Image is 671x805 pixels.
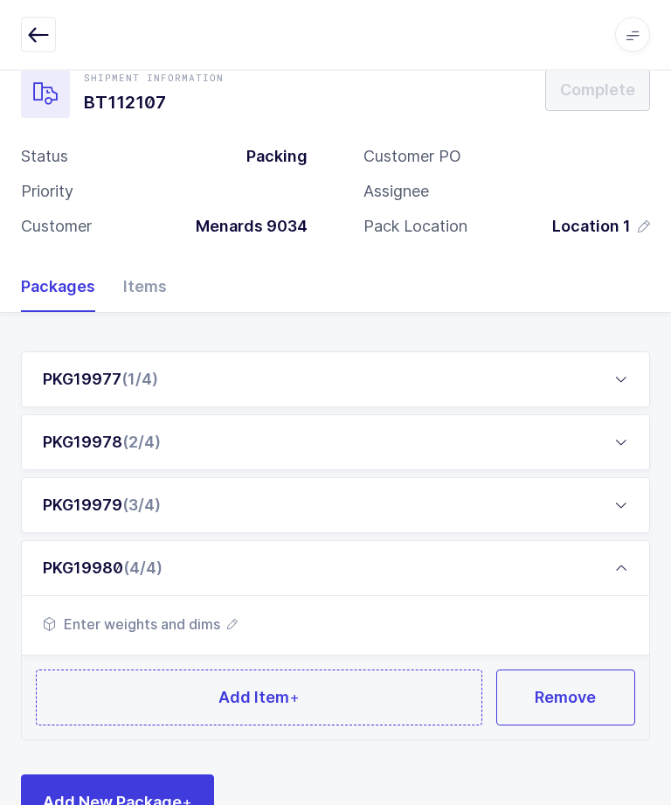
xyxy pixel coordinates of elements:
span: (3/4) [122,496,161,515]
span: Location 1 [552,217,631,238]
div: PKG19978 [43,433,161,454]
div: PKG19980(4/4) [21,597,650,741]
span: (1/4) [121,371,158,389]
div: Items [109,262,167,313]
div: PKG19977 [43,370,158,391]
span: (2/4) [122,434,161,452]
div: PKG19979(3/4) [21,478,650,534]
div: Customer PO [363,147,461,168]
button: Complete [545,70,650,112]
button: Location 1 [552,217,650,238]
button: Remove [496,670,636,726]
div: PKG19978(2/4) [21,415,650,471]
span: (4/4) [123,559,163,578]
div: PKG19980(4/4) [21,541,650,597]
div: Customer [21,217,92,238]
button: Enter weights and dims [43,614,238,635]
h1: BT112107 [84,89,224,117]
div: PKG19980 [43,559,163,579]
div: Status [21,147,68,168]
div: PKG19979 [43,496,161,517]
div: PKG19977(1/4) [21,352,650,408]
span: Add Item [218,687,300,709]
button: Add Item+ [36,670,482,726]
div: Pack Location [363,217,467,238]
div: Assignee [363,182,429,203]
div: Priority [21,182,73,203]
span: + [289,689,300,707]
div: Menards 9034 [182,217,308,238]
div: Shipment Information [84,72,224,86]
div: Packages [21,262,109,313]
span: Remove [535,687,596,709]
span: Complete [560,80,635,101]
div: Packing [232,147,308,168]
